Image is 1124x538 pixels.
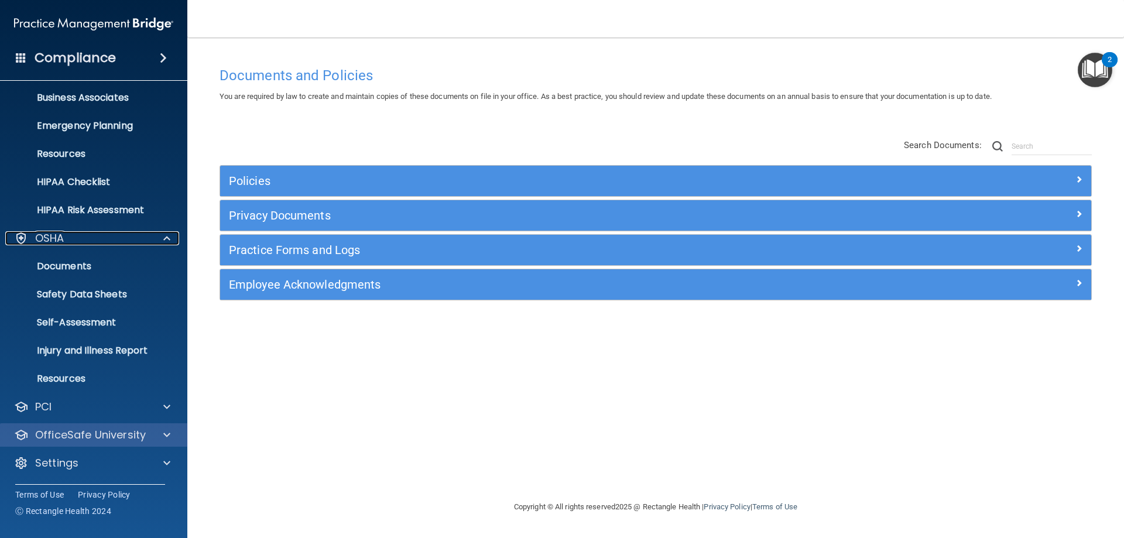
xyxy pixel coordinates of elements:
div: Copyright © All rights reserved 2025 @ Rectangle Health | | [442,488,869,526]
a: Terms of Use [15,489,64,501]
p: Resources [8,148,167,160]
button: Open Resource Center, 2 new notifications [1078,53,1112,87]
div: 2 [1108,60,1112,75]
p: HIPAA Risk Assessment [8,204,167,216]
h5: Policies [229,174,865,187]
a: Privacy Documents [229,206,1082,225]
img: ic-search.3b580494.png [992,141,1003,152]
p: OfficeSafe University [35,428,146,442]
a: Settings [14,456,170,470]
p: Settings [35,456,78,470]
p: Self-Assessment [8,317,167,328]
a: Practice Forms and Logs [229,241,1082,259]
img: PMB logo [14,12,173,36]
h4: Compliance [35,50,116,66]
a: Policies [229,172,1082,190]
span: Ⓒ Rectangle Health 2024 [15,505,111,517]
span: Search Documents: [904,140,982,150]
p: Business Associates [8,92,167,104]
h5: Practice Forms and Logs [229,244,865,256]
a: Employee Acknowledgments [229,275,1082,294]
h4: Documents and Policies [220,68,1092,83]
p: Emergency Planning [8,120,167,132]
p: Injury and Illness Report [8,345,167,357]
a: Privacy Policy [704,502,750,511]
a: Privacy Policy [78,489,131,501]
h5: Privacy Documents [229,209,865,222]
p: OSHA [35,231,64,245]
span: You are required by law to create and maintain copies of these documents on file in your office. ... [220,92,992,101]
a: PCI [14,400,170,414]
a: OSHA [14,231,170,245]
p: Safety Data Sheets [8,289,167,300]
a: Terms of Use [752,502,797,511]
p: Documents [8,261,167,272]
p: PCI [35,400,52,414]
input: Search [1012,138,1092,155]
a: OfficeSafe University [14,428,170,442]
p: HIPAA Checklist [8,176,167,188]
p: Resources [8,373,167,385]
h5: Employee Acknowledgments [229,278,865,291]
